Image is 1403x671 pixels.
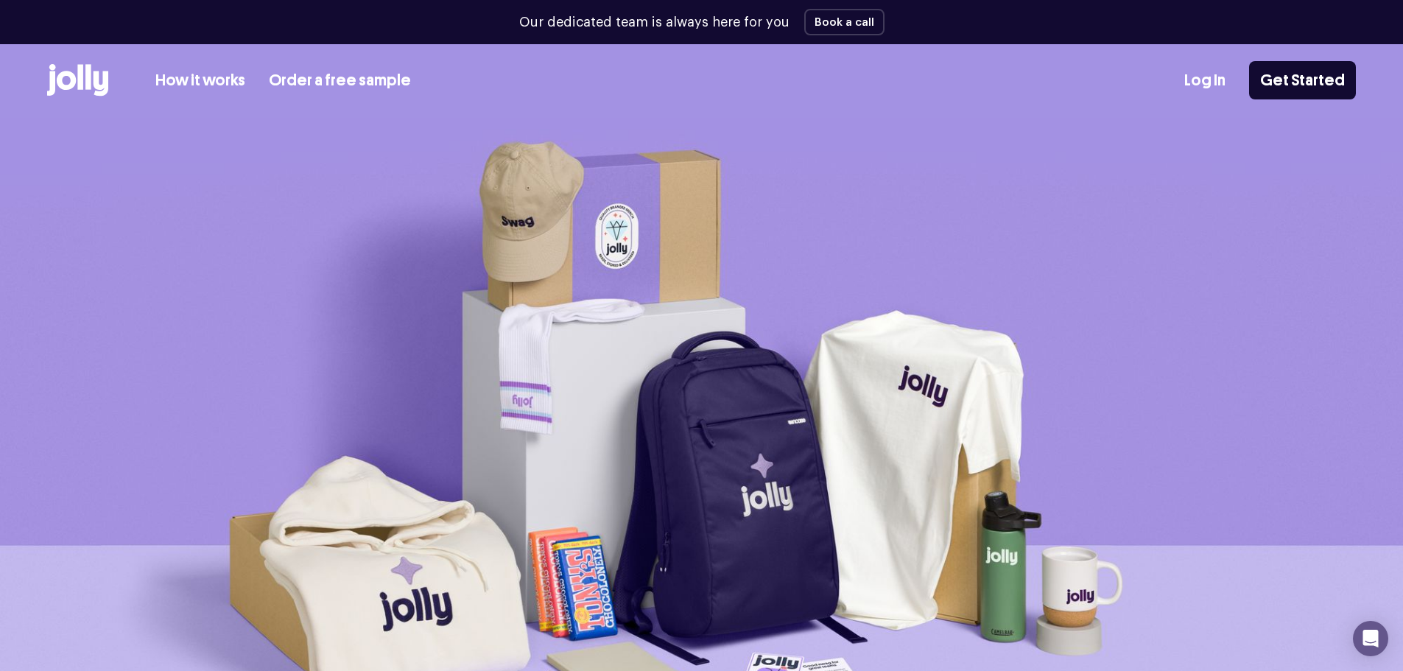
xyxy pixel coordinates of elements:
[155,68,245,93] a: How it works
[1249,61,1356,99] a: Get Started
[1184,68,1226,93] a: Log In
[804,9,885,35] button: Book a call
[269,68,411,93] a: Order a free sample
[519,13,790,32] p: Our dedicated team is always here for you
[1353,621,1388,656] div: Open Intercom Messenger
